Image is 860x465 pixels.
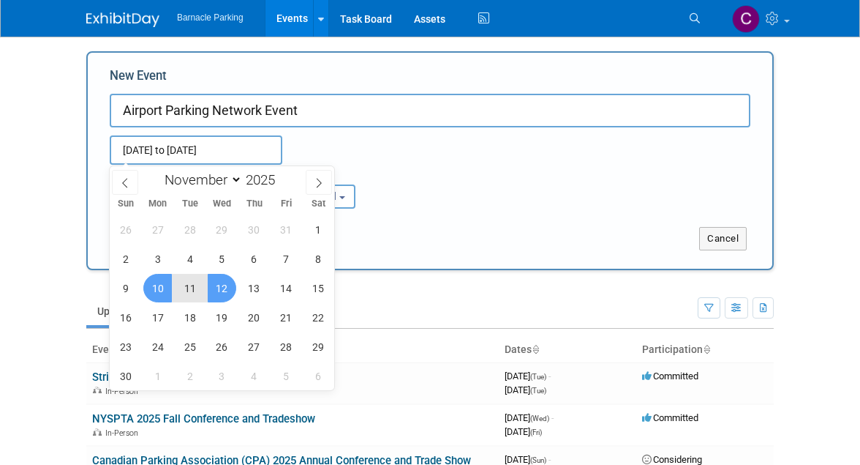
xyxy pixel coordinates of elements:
[548,371,551,382] span: -
[642,371,698,382] span: Committed
[505,412,554,423] span: [DATE]
[240,274,268,302] span: November 13, 2025
[111,362,140,390] span: November 30, 2025
[143,303,172,332] span: November 17, 2025
[208,274,236,302] span: November 12, 2025
[92,412,315,425] a: NYSPTA 2025 Fall Conference and Tradeshow
[158,171,242,189] select: Month
[240,362,268,390] span: December 4, 2025
[304,215,333,244] span: November 1, 2025
[272,332,301,361] span: November 28, 2025
[110,199,142,209] span: Sun
[303,199,335,209] span: Sat
[86,12,159,27] img: ExhibitDay
[93,428,102,436] img: In-Person Event
[256,165,380,184] div: Participation:
[304,303,333,332] span: November 22, 2025
[176,215,204,244] span: October 28, 2025
[530,428,542,436] span: (Fri)
[206,199,238,209] span: Wed
[240,332,268,361] span: November 27, 2025
[143,245,172,273] span: November 3, 2025
[548,454,551,465] span: -
[110,135,282,165] input: Start Date - End Date
[304,332,333,361] span: November 29, 2025
[143,362,172,390] span: December 1, 2025
[642,412,698,423] span: Committed
[208,362,236,390] span: December 3, 2025
[551,412,554,423] span: -
[304,245,333,273] span: November 8, 2025
[105,387,143,396] span: In-Person
[530,387,546,395] span: (Tue)
[208,215,236,244] span: October 29, 2025
[176,245,204,273] span: November 4, 2025
[86,338,499,362] th: Event
[142,199,174,209] span: Mon
[92,371,204,384] a: Stripe Tour [US_STATE]
[505,426,542,437] span: [DATE]
[505,371,551,382] span: [DATE]
[304,274,333,302] span: November 15, 2025
[176,332,204,361] span: November 25, 2025
[272,303,301,332] span: November 21, 2025
[272,245,301,273] span: November 7, 2025
[110,94,750,127] input: Name of Trade Show / Conference
[240,215,268,244] span: October 30, 2025
[636,338,774,362] th: Participation
[530,456,546,464] span: (Sun)
[111,303,140,332] span: November 16, 2025
[105,428,143,438] span: In-Person
[208,245,236,273] span: November 5, 2025
[532,343,539,355] a: Sort by Start Date
[505,384,546,395] span: [DATE]
[174,199,206,209] span: Tue
[208,303,236,332] span: November 19, 2025
[110,67,167,90] label: New Event
[93,387,102,394] img: In-Person Event
[530,373,546,381] span: (Tue)
[110,165,234,184] div: Attendance / Format:
[143,274,172,302] span: November 10, 2025
[177,12,244,23] span: Barnacle Parking
[111,332,140,361] span: November 23, 2025
[86,297,172,325] a: Upcoming16
[240,245,268,273] span: November 6, 2025
[111,274,140,302] span: November 9, 2025
[208,332,236,361] span: November 26, 2025
[530,414,549,423] span: (Wed)
[240,303,268,332] span: November 20, 2025
[272,274,301,302] span: November 14, 2025
[111,245,140,273] span: November 2, 2025
[143,332,172,361] span: November 24, 2025
[111,215,140,244] span: October 26, 2025
[176,274,204,302] span: November 11, 2025
[505,454,551,465] span: [DATE]
[499,338,636,362] th: Dates
[304,362,333,390] span: December 6, 2025
[143,215,172,244] span: October 27, 2025
[642,454,702,465] span: Considering
[272,362,301,390] span: December 5, 2025
[238,199,271,209] span: Thu
[699,227,747,250] button: Cancel
[272,215,301,244] span: October 31, 2025
[176,303,204,332] span: November 18, 2025
[703,343,710,355] a: Sort by Participation Type
[176,362,204,390] span: December 2, 2025
[271,199,303,209] span: Fri
[732,5,760,33] img: Cara Murray
[242,171,286,188] input: Year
